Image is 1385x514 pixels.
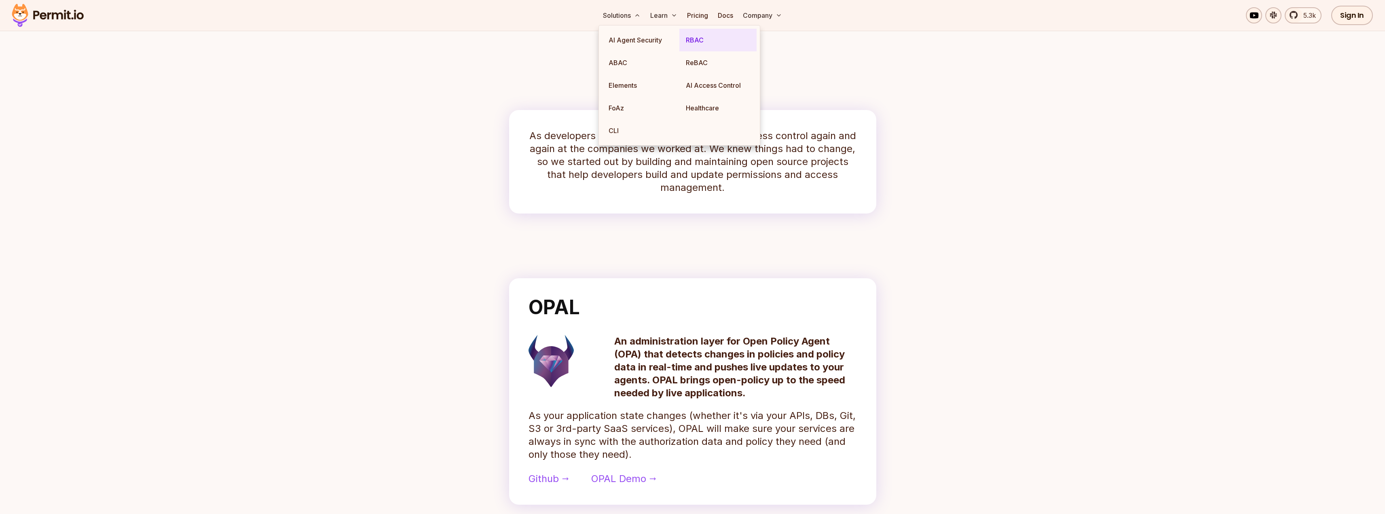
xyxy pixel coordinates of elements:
[529,472,569,485] a: Github
[679,97,757,119] a: Healthcare
[8,2,87,29] img: Permit logo
[529,472,559,485] span: Github
[679,74,757,97] a: AI Access Control
[614,335,857,400] p: An administration layer for Open Policy Agent (OPA) that detects changes in policies and policy d...
[1285,7,1322,23] a: 5.3k
[600,7,644,23] button: Solutions
[591,472,646,485] span: OPAL Demo
[679,51,757,74] a: ReBAC
[529,335,574,387] img: opal
[715,7,736,23] a: Docs
[679,29,757,51] a: RBAC
[529,409,857,461] p: As your application state changes (whether it's via your APIs, DBs, Git, S3 or 3rd-party SaaS ser...
[1298,11,1316,20] span: 5.3k
[602,51,679,74] a: ABAC
[602,97,679,119] a: FoAz
[602,74,679,97] a: Elements
[647,7,681,23] button: Learn
[529,129,857,194] p: As developers we found ourselves rebuilding access control again and again at the companies we wo...
[602,119,679,142] a: CLI
[591,472,656,485] a: OPAL Demo
[1331,6,1373,25] a: Sign In
[529,298,857,317] h2: OPAL
[740,7,785,23] button: Company
[602,29,679,51] a: AI Agent Security
[684,7,711,23] a: Pricing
